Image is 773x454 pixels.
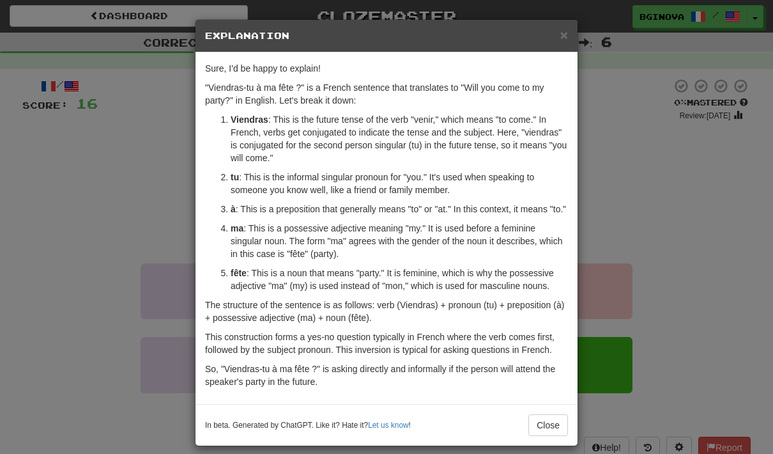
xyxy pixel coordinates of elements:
small: In beta. Generated by ChatGPT. Like it? Hate it? ! [205,420,411,431]
p: : This is the future tense of the verb "venir," which means "to come." In French, verbs get conju... [231,113,568,164]
strong: tu [231,172,239,182]
p: : This is the informal singular pronoun for "you." It's used when speaking to someone you know we... [231,171,568,196]
strong: ma [231,223,243,233]
strong: Viendras [231,114,268,125]
p: : This is a preposition that generally means "to" or "at." In this context, it means "to." [231,203,568,215]
p: Sure, I'd be happy to explain! [205,62,568,75]
h5: Explanation [205,29,568,42]
a: Let us know [368,421,408,430]
p: : This is a possessive adjective meaning "my." It is used before a feminine singular noun. The fo... [231,222,568,260]
strong: fête [231,268,247,278]
p: So, "Viendras-tu à ma fête ?" is asking directly and informally if the person will attend the spe... [205,363,568,388]
span: × [560,27,568,42]
p: "Viendras-tu à ma fête ?" is a French sentence that translates to "Will you come to my party?" in... [205,81,568,107]
button: Close [560,28,568,42]
strong: à [231,204,236,214]
button: Close [528,414,568,436]
p: : This is a noun that means "party." It is feminine, which is why the possessive adjective "ma" (... [231,267,568,292]
p: The structure of the sentence is as follows: verb (Viendras) + pronoun (tu) + preposition (à) + p... [205,299,568,324]
p: This construction forms a yes-no question typically in French where the verb comes first, followe... [205,331,568,356]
